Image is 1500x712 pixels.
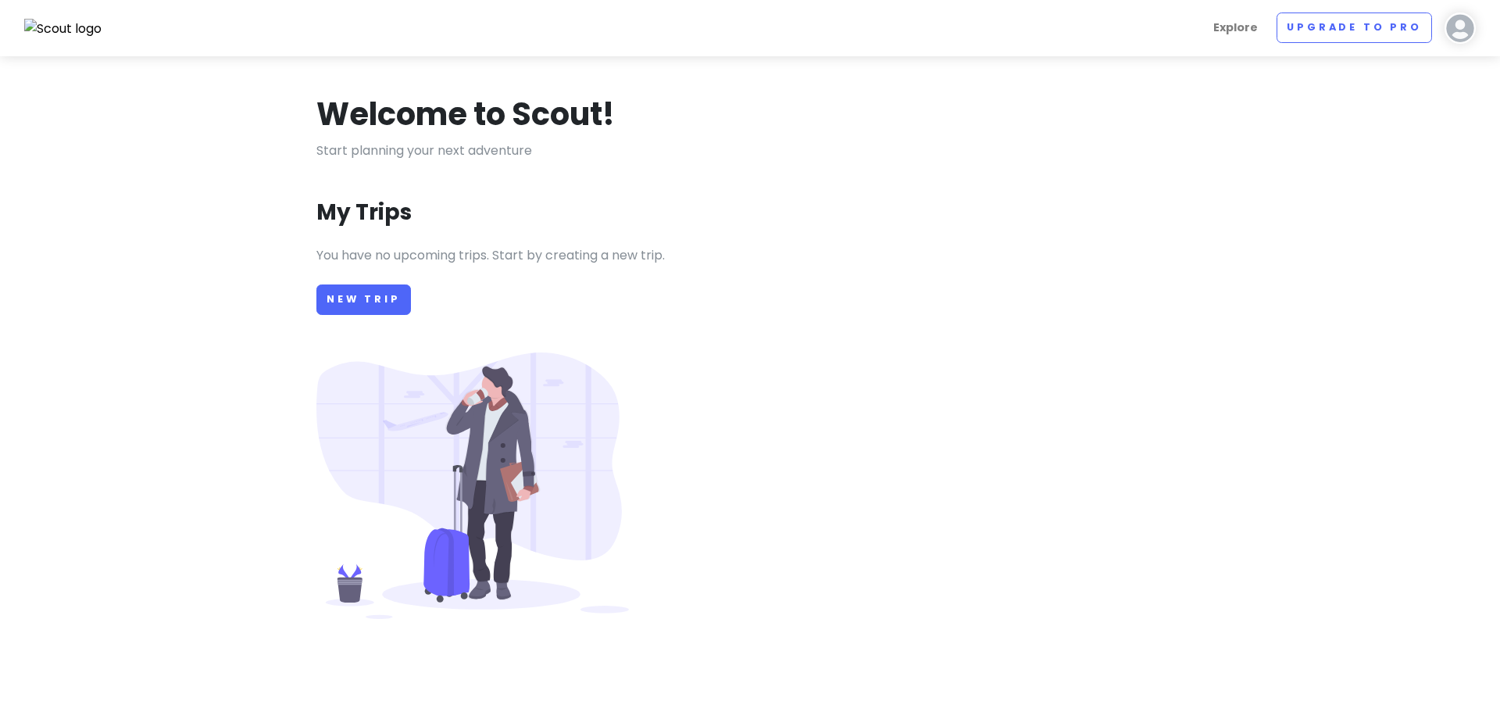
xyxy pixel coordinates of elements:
[316,352,629,619] img: Person with luggage at airport
[316,141,1184,161] p: Start planning your next adventure
[316,245,1184,266] p: You have no upcoming trips. Start by creating a new trip.
[316,94,615,134] h1: Welcome to Scout!
[316,199,412,227] h3: My Trips
[24,19,102,39] img: Scout logo
[316,284,411,315] a: New Trip
[1207,13,1264,43] a: Explore
[1445,13,1476,44] img: User profile
[1277,13,1432,43] a: Upgrade to Pro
